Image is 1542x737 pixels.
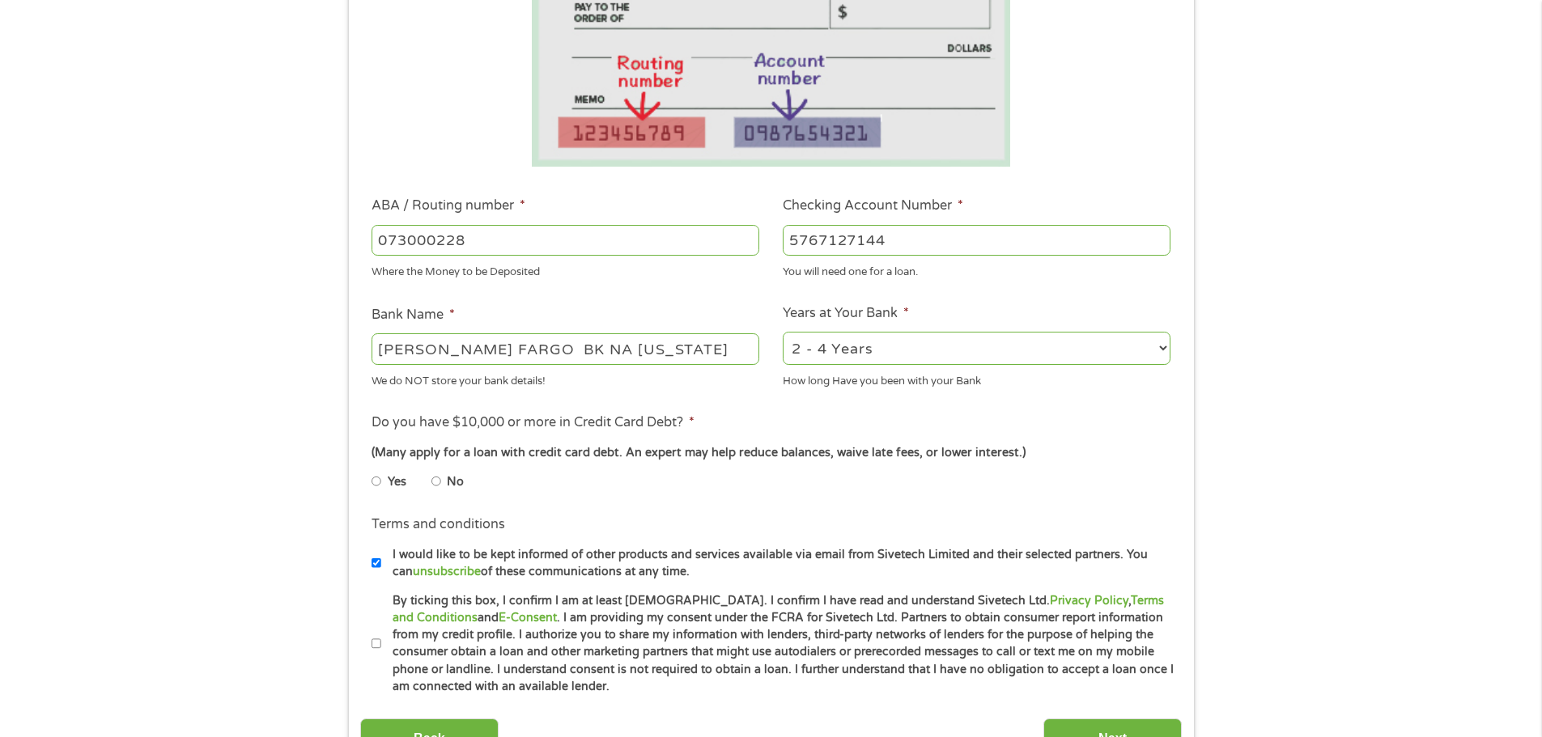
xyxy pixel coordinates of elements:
[499,611,557,625] a: E-Consent
[372,197,525,214] label: ABA / Routing number
[413,565,481,578] a: unsubscribe
[381,546,1175,581] label: I would like to be kept informed of other products and services available via email from Sivetech...
[372,516,505,533] label: Terms and conditions
[372,444,1170,462] div: (Many apply for a loan with credit card debt. An expert may help reduce balances, waive late fees...
[783,225,1170,256] input: 345634636
[783,259,1170,281] div: You will need one for a loan.
[393,594,1164,625] a: Terms and Conditions
[388,473,406,491] label: Yes
[1050,594,1128,608] a: Privacy Policy
[783,197,963,214] label: Checking Account Number
[372,414,695,431] label: Do you have $10,000 or more in Credit Card Debt?
[447,473,464,491] label: No
[783,305,909,322] label: Years at Your Bank
[372,307,455,324] label: Bank Name
[372,259,759,281] div: Where the Money to be Deposited
[381,592,1175,696] label: By ticking this box, I confirm I am at least [DEMOGRAPHIC_DATA]. I confirm I have read and unders...
[372,367,759,389] div: We do NOT store your bank details!
[372,225,759,256] input: 263177916
[783,367,1170,389] div: How long Have you been with your Bank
